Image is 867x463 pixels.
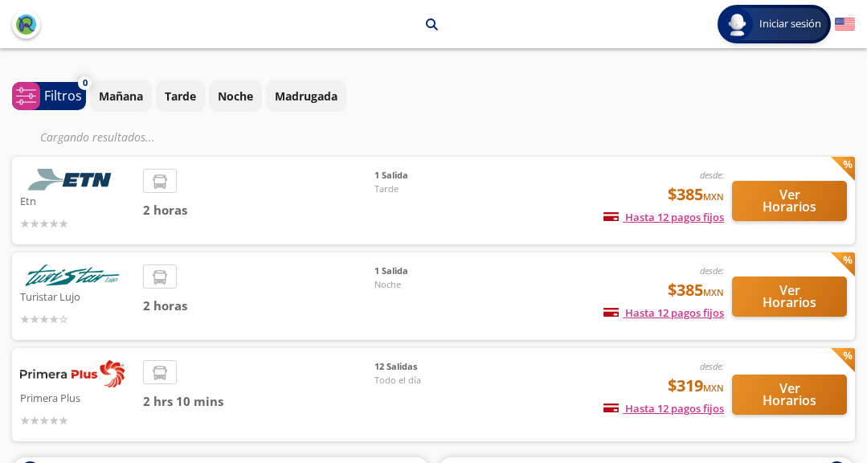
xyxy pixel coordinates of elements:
button: Ver Horarios [732,181,847,221]
em: Cargando resultados ... [40,129,155,145]
img: Primera Plus [20,360,125,387]
span: $385 [668,182,724,207]
button: Ver Horarios [732,277,847,317]
span: Hasta 12 pagos fijos [603,210,724,224]
p: Etn [20,191,135,210]
button: Ver Horarios [732,375,847,415]
span: Hasta 12 pagos fijos [603,401,724,416]
em: desde: [700,169,724,181]
p: Primera Plus [20,387,135,407]
button: Tarde [156,80,205,112]
span: Noche [374,278,487,292]
em: desde: [700,264,724,277]
span: 12 Salidas [374,360,487,374]
p: Morelia [316,16,358,33]
span: 2 horas [143,297,374,315]
button: Madrugada [266,80,346,112]
p: Filtros [44,86,82,105]
p: Celaya [378,16,414,33]
button: 0Filtros [12,82,86,110]
span: 2 hrs 10 mins [143,392,374,411]
button: Mañana [90,80,152,112]
em: desde: [700,360,724,372]
button: Noche [209,80,262,112]
img: Turistar Lujo [20,264,125,286]
span: 2 horas [143,201,374,219]
span: Hasta 12 pagos fijos [603,305,724,320]
span: Tarde [374,182,487,196]
small: MXN [703,286,724,298]
small: MXN [703,191,724,203]
p: Mañana [99,88,143,104]
img: Etn [20,169,125,191]
button: back [12,10,40,39]
span: Iniciar sesión [753,16,828,32]
small: MXN [703,382,724,394]
p: Madrugada [275,88,337,104]
span: 1 Salida [374,264,487,278]
span: Todo el día [374,374,487,387]
button: English [835,14,855,35]
span: 0 [83,76,88,90]
p: Tarde [165,88,196,104]
span: $385 [668,278,724,302]
p: Turistar Lujo [20,286,135,305]
p: Noche [218,88,253,104]
span: 1 Salida [374,169,487,182]
span: $319 [668,374,724,398]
